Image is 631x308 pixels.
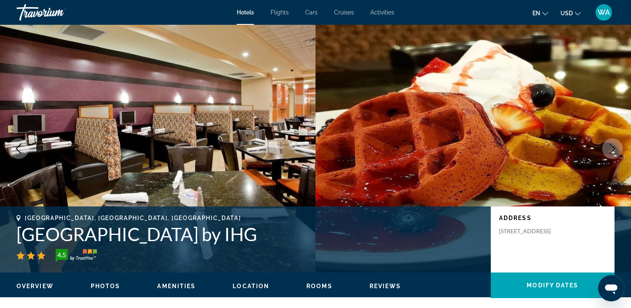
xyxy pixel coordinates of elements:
[16,2,99,23] a: Travorium
[593,4,615,21] button: User Menu
[237,9,254,16] a: Hotels
[25,215,241,221] span: [GEOGRAPHIC_DATA], [GEOGRAPHIC_DATA], [GEOGRAPHIC_DATA]
[53,250,70,260] div: 4.5
[532,10,540,17] span: en
[370,282,401,290] button: Reviews
[91,282,120,290] button: Photos
[157,282,195,290] button: Amenities
[532,7,548,19] button: Change language
[271,9,289,16] a: Flights
[602,138,623,159] button: Next image
[598,8,610,17] span: WA
[233,282,269,290] button: Location
[491,272,615,298] button: Modify Dates
[56,249,97,262] img: TrustYou guest rating badge
[305,9,318,16] a: Cars
[560,7,581,19] button: Change currency
[499,227,565,235] p: [STREET_ADDRESS]
[334,9,354,16] a: Cruises
[8,138,29,159] button: Previous image
[16,282,54,290] button: Overview
[527,282,578,289] span: Modify Dates
[499,215,606,221] p: Address
[306,282,332,290] button: Rooms
[598,275,624,301] iframe: Button to launch messaging window
[370,9,394,16] a: Activities
[16,223,483,245] h1: [GEOGRAPHIC_DATA] by IHG
[560,10,573,17] span: USD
